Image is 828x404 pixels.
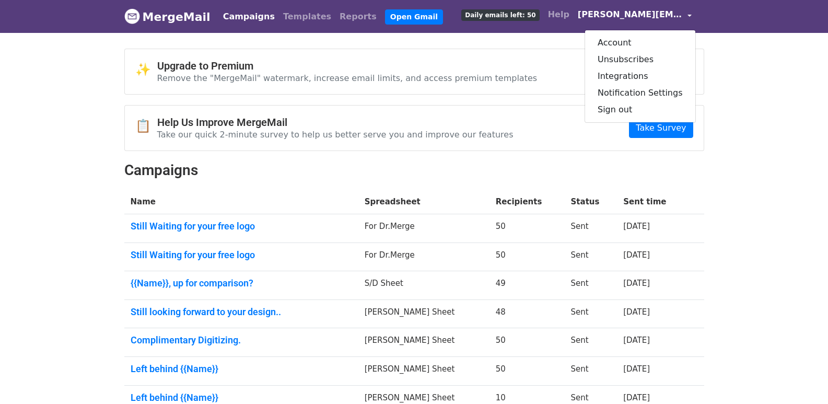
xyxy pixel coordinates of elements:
[219,6,279,27] a: Campaigns
[489,299,565,328] td: 48
[585,68,695,85] a: Integrations
[124,161,704,179] h2: Campaigns
[776,354,828,404] iframe: Chat Widget
[629,118,693,138] a: Take Survey
[131,221,352,232] a: Still Waiting for your free logo
[358,271,489,300] td: S/D Sheet
[131,334,352,346] a: Complimentary Digitizing.
[358,243,489,271] td: For Dr.Merge
[578,8,682,21] span: [PERSON_NAME][EMAIL_ADDRESS][DOMAIN_NAME]
[135,119,157,134] span: 📋
[124,8,140,24] img: MergeMail logo
[335,6,381,27] a: Reports
[124,6,211,28] a: MergeMail
[565,190,617,214] th: Status
[157,73,538,84] p: Remove the "MergeMail" watermark, increase email limits, and access premium templates
[585,51,695,68] a: Unsubscribes
[623,279,650,288] a: [DATE]
[623,393,650,402] a: [DATE]
[565,243,617,271] td: Sent
[489,214,565,243] td: 50
[358,299,489,328] td: [PERSON_NAME] Sheet
[565,357,617,386] td: Sent
[489,243,565,271] td: 50
[135,62,157,77] span: ✨
[544,4,574,25] a: Help
[131,278,352,289] a: {{Name}}, up for comparison?
[358,328,489,357] td: [PERSON_NAME] Sheet
[489,328,565,357] td: 50
[157,129,514,140] p: Take our quick 2-minute survey to help us better serve you and improve our features
[358,190,489,214] th: Spreadsheet
[623,222,650,231] a: [DATE]
[585,85,695,101] a: Notification Settings
[489,357,565,386] td: 50
[279,6,335,27] a: Templates
[565,299,617,328] td: Sent
[157,116,514,129] h4: Help Us Improve MergeMail
[157,60,538,72] h4: Upgrade to Premium
[565,214,617,243] td: Sent
[457,4,543,25] a: Daily emails left: 50
[617,190,688,214] th: Sent time
[585,34,695,51] a: Account
[489,190,565,214] th: Recipients
[623,250,650,260] a: [DATE]
[565,328,617,357] td: Sent
[489,271,565,300] td: 49
[461,9,539,21] span: Daily emails left: 50
[574,4,696,29] a: [PERSON_NAME][EMAIL_ADDRESS][DOMAIN_NAME]
[585,101,695,118] a: Sign out
[131,249,352,261] a: Still Waiting for your free logo
[358,214,489,243] td: For Dr.Merge
[124,190,358,214] th: Name
[623,307,650,317] a: [DATE]
[131,392,352,403] a: Left behind {{Name}}
[358,357,489,386] td: [PERSON_NAME] Sheet
[385,9,443,25] a: Open Gmail
[585,30,696,123] div: [PERSON_NAME][EMAIL_ADDRESS][DOMAIN_NAME]
[565,271,617,300] td: Sent
[131,306,352,318] a: Still looking forward to your design..
[623,336,650,345] a: [DATE]
[623,364,650,374] a: [DATE]
[131,363,352,375] a: Left behind {{Name}}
